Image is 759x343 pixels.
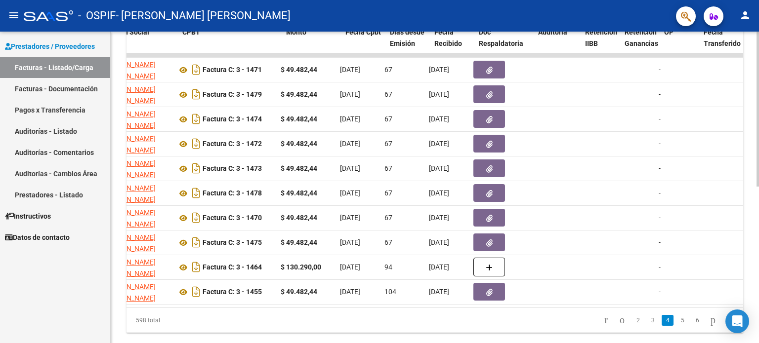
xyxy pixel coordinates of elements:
[103,257,169,277] div: 27276924767
[281,288,317,296] strong: $ 49.482,44
[203,115,262,123] strong: Factura C: 3 - 1474
[103,135,156,154] span: [PERSON_NAME] [PERSON_NAME]
[340,164,360,172] span: [DATE]
[739,9,751,21] mat-icon: person
[103,59,169,80] div: 27276924767
[430,22,475,65] datatable-header-cell: Fecha Recibido
[78,5,116,27] span: - OSPIF
[203,288,262,296] strong: Factura C: 3 - 1455
[340,115,360,123] span: [DATE]
[659,164,661,172] span: -
[190,259,203,275] i: Descargar documento
[664,28,674,36] span: OP
[384,115,392,123] span: 67
[190,284,203,300] i: Descargar documento
[203,190,262,197] strong: Factura C: 3 - 1478
[429,90,449,98] span: [DATE]
[281,90,317,98] strong: $ 49.482,44
[660,312,675,329] li: page 4
[203,214,262,222] strong: Factura C: 3 - 1470
[103,184,156,203] span: [PERSON_NAME] [PERSON_NAME]
[103,84,169,105] div: 27276924767
[190,86,203,102] i: Descargar documento
[581,22,621,65] datatable-header-cell: Retencion IIBB
[538,28,567,36] span: Auditoria
[384,140,392,148] span: 67
[5,41,95,52] span: Prestadores / Proveedores
[390,28,424,47] span: Días desde Emisión
[103,283,156,302] span: [PERSON_NAME] [PERSON_NAME]
[103,258,156,277] span: [PERSON_NAME] [PERSON_NAME]
[281,140,317,148] strong: $ 49.482,44
[182,28,200,36] span: CPBT
[190,210,203,226] i: Descargar documento
[178,22,282,65] datatable-header-cell: CPBT
[281,189,317,197] strong: $ 49.482,44
[659,214,661,222] span: -
[281,164,317,172] strong: $ 49.482,44
[103,159,156,179] span: [PERSON_NAME] [PERSON_NAME]
[645,312,660,329] li: page 3
[190,136,203,152] i: Descargar documento
[103,281,169,302] div: 27276924767
[429,263,449,271] span: [DATE]
[429,238,449,246] span: [DATE]
[203,264,262,271] strong: Factura C: 3 - 1464
[429,66,449,74] span: [DATE]
[281,238,317,246] strong: $ 49.482,44
[190,160,203,176] i: Descargar documento
[340,90,360,98] span: [DATE]
[384,189,392,197] span: 67
[281,66,317,74] strong: $ 49.482,44
[103,209,156,228] span: [PERSON_NAME] [PERSON_NAME]
[725,309,749,333] div: Open Intercom Messenger
[340,140,360,148] span: [DATE]
[116,5,291,27] span: - [PERSON_NAME] [PERSON_NAME]
[690,312,705,329] li: page 6
[625,28,658,47] span: Retención Ganancias
[8,9,20,21] mat-icon: menu
[103,85,156,105] span: [PERSON_NAME] [PERSON_NAME]
[700,22,754,65] datatable-header-cell: Fecha Transferido
[103,207,169,228] div: 27276924767
[281,263,321,271] strong: $ 130.290,00
[103,232,169,253] div: 27276924767
[704,28,741,47] span: Fecha Transferido
[659,140,661,148] span: -
[103,183,169,203] div: 27276924767
[659,66,661,74] span: -
[104,22,178,65] datatable-header-cell: Razón Social
[659,238,661,246] span: -
[647,315,659,326] a: 3
[203,91,262,99] strong: Factura C: 3 - 1479
[103,109,169,129] div: 27276924767
[384,238,392,246] span: 67
[676,315,688,326] a: 5
[5,232,70,243] span: Datos de contacto
[190,185,203,201] i: Descargar documento
[723,315,737,326] a: go to last page
[434,28,462,47] span: Fecha Recibido
[659,90,661,98] span: -
[384,66,392,74] span: 67
[600,315,612,326] a: go to first page
[103,110,156,129] span: [PERSON_NAME] [PERSON_NAME]
[384,90,392,98] span: 67
[429,214,449,222] span: [DATE]
[341,22,386,65] datatable-header-cell: Fecha Cpbt
[384,164,392,172] span: 67
[632,315,644,326] a: 2
[479,28,523,47] span: Doc Respaldatoria
[103,61,156,80] span: [PERSON_NAME] [PERSON_NAME]
[203,140,262,148] strong: Factura C: 3 - 1472
[384,288,396,296] span: 104
[203,165,262,173] strong: Factura C: 3 - 1473
[706,315,720,326] a: go to next page
[675,312,690,329] li: page 5
[281,214,317,222] strong: $ 49.482,44
[475,22,534,65] datatable-header-cell: Doc Respaldatoria
[615,315,629,326] a: go to previous page
[585,28,617,47] span: Retencion IIBB
[429,115,449,123] span: [DATE]
[203,66,262,74] strong: Factura C: 3 - 1471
